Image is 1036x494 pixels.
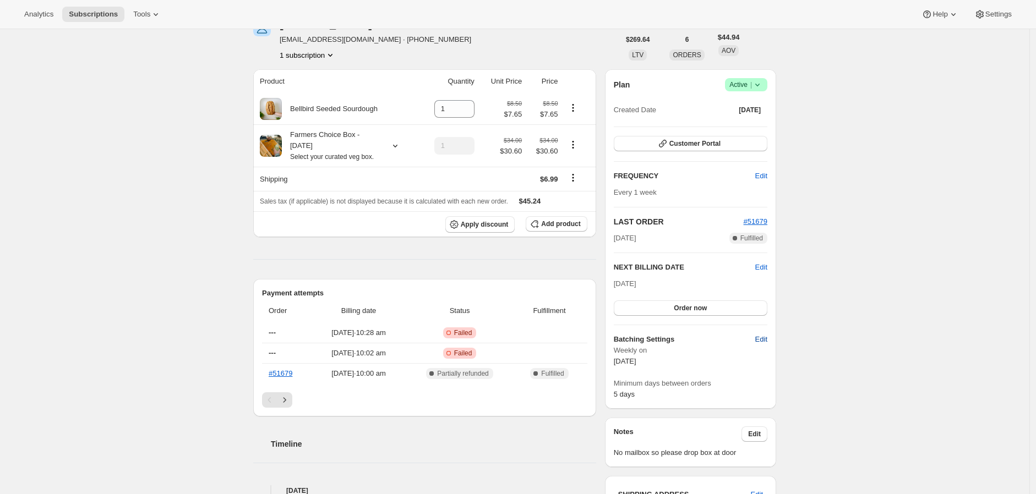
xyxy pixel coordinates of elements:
[748,430,761,438] span: Edit
[271,438,596,449] h2: Timeline
[755,171,767,182] span: Edit
[262,299,313,323] th: Order
[679,32,696,47] button: 6
[260,197,508,205] span: Sales tax (if applicable) is not displayed because it is calculated with each new order.
[269,328,276,337] span: ---
[316,348,401,359] span: [DATE] · 10:02 am
[525,69,561,94] th: Price
[316,305,401,316] span: Billing date
[614,216,744,227] h2: LAST ORDER
[749,167,774,185] button: Edit
[985,10,1012,19] span: Settings
[614,171,755,182] h2: FREQUENCY
[260,135,282,157] img: product img
[626,35,650,44] span: $269.64
[500,146,522,157] span: $30.60
[933,10,947,19] span: Help
[282,103,378,114] div: Bellbird Seeded Sourdough
[504,109,522,120] span: $7.65
[518,305,580,316] span: Fulfillment
[614,378,767,389] span: Minimum days between orders
[732,102,767,118] button: [DATE]
[282,129,381,162] div: Farmers Choice Box - [DATE]
[539,137,558,144] small: $34.00
[280,34,471,45] span: [EMAIL_ADDRESS][DOMAIN_NAME] · [PHONE_NUMBER]
[260,98,282,120] img: product img
[280,19,396,30] div: [PERSON_NAME] B
[669,139,721,148] span: Customer Portal
[24,10,53,19] span: Analytics
[253,69,419,94] th: Product
[614,233,636,244] span: [DATE]
[262,392,587,408] nav: Pagination
[262,288,587,299] h2: Payment attempts
[69,10,118,19] span: Subscriptions
[408,305,512,316] span: Status
[519,197,541,205] span: $45.24
[316,368,401,379] span: [DATE] · 10:00 am
[614,279,636,288] span: [DATE]
[269,349,276,357] span: ---
[543,100,558,107] small: $8.50
[741,426,767,442] button: Edit
[541,219,580,228] span: Add product
[614,426,742,442] h3: Notes
[507,100,522,107] small: $8.50
[614,136,767,151] button: Customer Portal
[18,7,60,22] button: Analytics
[445,216,515,233] button: Apply discount
[478,69,525,94] th: Unit Price
[461,220,509,229] span: Apply discount
[968,7,1018,22] button: Settings
[614,357,636,365] span: [DATE]
[740,234,763,243] span: Fulfilled
[133,10,150,19] span: Tools
[127,7,168,22] button: Tools
[454,328,472,337] span: Failed
[253,167,419,191] th: Shipping
[614,390,635,398] span: 5 days
[739,106,761,114] span: [DATE]
[729,79,763,90] span: Active
[277,392,292,408] button: Next
[722,47,735,54] span: AOV
[755,334,767,345] span: Edit
[290,153,374,161] small: Select your curated veg box.
[614,188,657,196] span: Every 1 week
[280,50,336,61] button: Product actions
[619,32,656,47] button: $269.64
[744,217,767,226] a: #51679
[632,51,644,59] span: LTV
[614,105,656,116] span: Created Date
[528,109,558,120] span: $7.65
[504,137,522,144] small: $34.00
[614,345,767,356] span: Weekly on
[614,300,767,316] button: Order now
[437,369,488,378] span: Partially refunded
[269,369,292,377] a: #51679
[744,216,767,227] button: #51679
[614,262,755,273] h2: NEXT BILLING DATE
[541,369,564,378] span: Fulfilled
[62,7,124,22] button: Subscriptions
[749,331,774,348] button: Edit
[454,349,472,358] span: Failed
[685,35,689,44] span: 6
[673,51,701,59] span: ORDERS
[674,304,707,312] span: Order now
[718,32,740,43] span: $44.94
[316,327,401,338] span: [DATE] · 10:28 am
[419,69,478,94] th: Quantity
[540,175,558,183] span: $6.99
[915,7,965,22] button: Help
[750,80,752,89] span: |
[526,216,587,232] button: Add product
[564,172,582,184] button: Shipping actions
[755,262,767,273] button: Edit
[614,447,767,458] span: No mailbox so please drop box at door
[564,139,582,151] button: Product actions
[614,79,630,90] h2: Plan
[528,146,558,157] span: $30.60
